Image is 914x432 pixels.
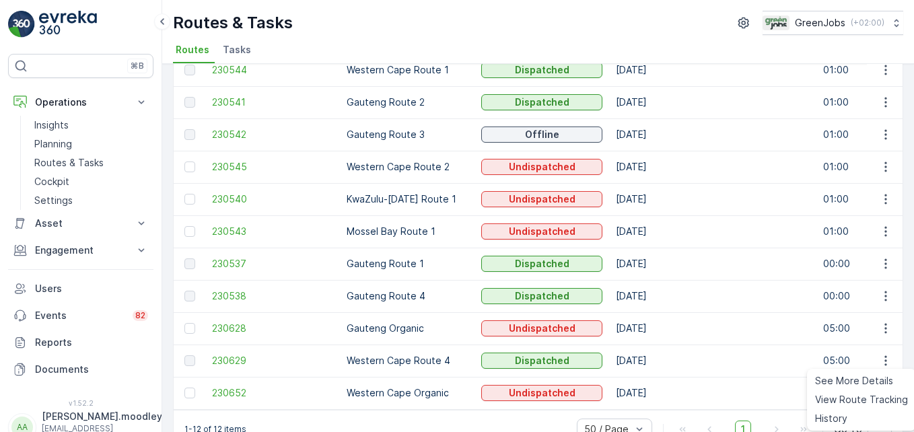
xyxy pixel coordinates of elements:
p: Planning [34,137,72,151]
p: Cockpit [34,175,69,188]
button: Dispatched [481,94,602,110]
p: Engagement [35,244,127,257]
a: 230545 [212,160,333,174]
div: Toggle Row Selected [184,323,195,334]
a: 230542 [212,128,333,141]
p: Western Cape Route 2 [347,160,468,174]
p: Settings [34,194,73,207]
button: Undispatched [481,385,602,401]
button: Engagement [8,237,153,264]
button: Offline [481,127,602,143]
a: Events82 [8,302,153,329]
td: [DATE] [609,312,816,345]
span: Tasks [223,43,251,57]
a: 230543 [212,225,333,238]
button: Undispatched [481,223,602,240]
a: Insights [29,116,153,135]
p: Insights [34,118,69,132]
span: See More Details [815,374,893,388]
button: Operations [8,89,153,116]
img: logo_light-DOdMpM7g.png [39,11,97,38]
td: [DATE] [609,118,816,151]
a: Planning [29,135,153,153]
p: Asset [35,217,127,230]
p: 82 [135,310,145,321]
a: Routes & Tasks [29,153,153,172]
p: Western Cape Organic [347,386,468,400]
p: ⌘B [131,61,144,71]
p: Routes & Tasks [34,156,104,170]
p: Undispatched [509,160,575,174]
td: [DATE] [609,151,816,183]
p: ( +02:00 ) [851,17,884,28]
p: Western Cape Route 1 [347,63,468,77]
p: Users [35,282,148,295]
img: logo [8,11,35,38]
p: Gauteng Route 2 [347,96,468,109]
p: Undispatched [509,192,575,206]
p: Offline [525,128,559,141]
a: 230538 [212,289,333,303]
button: Undispatched [481,159,602,175]
p: Dispatched [515,354,569,367]
div: Toggle Row Selected [184,97,195,108]
a: 230628 [212,322,333,335]
td: [DATE] [609,345,816,377]
a: Cockpit [29,172,153,191]
a: 230544 [212,63,333,77]
p: KwaZulu-[DATE] Route 1 [347,192,468,206]
a: Users [8,275,153,302]
p: GreenJobs [795,16,845,30]
p: Undispatched [509,386,575,400]
button: Dispatched [481,256,602,272]
button: Asset [8,210,153,237]
div: Toggle Row Selected [184,194,195,205]
span: View Route Tracking [815,393,908,406]
td: [DATE] [609,248,816,280]
div: Toggle Row Selected [184,258,195,269]
a: Documents [8,356,153,383]
a: 230629 [212,354,333,367]
td: [DATE] [609,183,816,215]
p: Operations [35,96,127,109]
div: Toggle Row Selected [184,226,195,237]
div: Toggle Row Selected [184,161,195,172]
a: 230540 [212,192,333,206]
a: 230537 [212,257,333,271]
p: Western Cape Route 4 [347,354,468,367]
div: Toggle Row Selected [184,129,195,140]
img: Green_Jobs_Logo.png [763,15,789,30]
div: Toggle Row Selected [184,355,195,366]
a: Settings [29,191,153,210]
a: 230652 [212,386,333,400]
td: [DATE] [609,377,816,409]
span: History [815,412,847,425]
button: Dispatched [481,62,602,78]
span: v 1.52.2 [8,399,153,407]
p: Reports [35,336,148,349]
button: Dispatched [481,353,602,369]
button: Undispatched [481,191,602,207]
p: Dispatched [515,96,569,109]
p: Gauteng Route 4 [347,289,468,303]
a: 230541 [212,96,333,109]
td: [DATE] [609,86,816,118]
p: Routes & Tasks [173,12,293,34]
p: Events [35,309,125,322]
p: Dispatched [515,63,569,77]
div: Toggle Row Selected [184,291,195,301]
p: [PERSON_NAME].moodley [42,410,162,423]
p: Documents [35,363,148,376]
p: Undispatched [509,322,575,335]
div: Toggle Row Selected [184,65,195,75]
